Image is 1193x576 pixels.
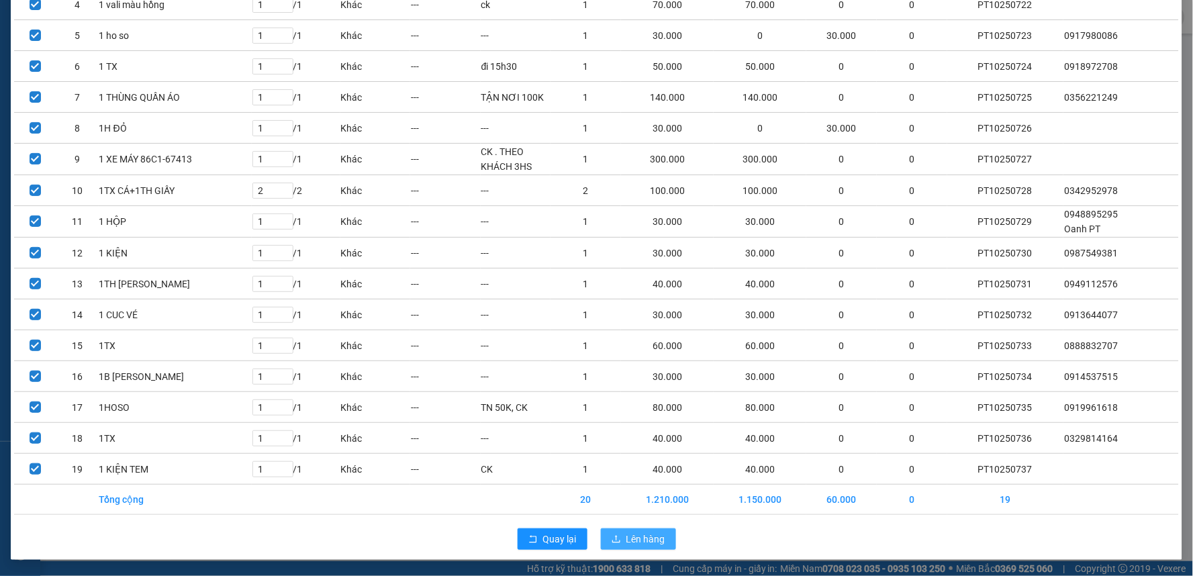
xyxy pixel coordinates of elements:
td: 0 [877,82,947,113]
td: / 1 [252,113,340,144]
td: 1 KIỆN [99,238,252,269]
td: 0 [877,485,947,515]
td: Khác [340,144,411,175]
td: 18 [56,423,99,454]
button: rollbackQuay lại [518,528,587,550]
td: 50.000 [714,51,806,82]
td: 8 [56,113,99,144]
span: 0948895295 [1064,209,1118,220]
td: 1H ĐỎ [99,113,252,144]
td: 16 [56,361,99,392]
td: 0 [806,175,877,206]
td: 1 [551,330,621,361]
td: 1 KIỆN TEM [99,454,252,485]
span: rollback [528,534,538,545]
span: 0919961618 [1064,402,1118,413]
td: CK . THEO KHÁCH 3HS [481,144,551,175]
td: / 1 [252,144,340,175]
td: 40.000 [621,454,714,485]
td: 0 [806,51,877,82]
td: Tổng cộng [99,485,252,515]
td: Khác [340,330,411,361]
td: 30.000 [621,113,714,144]
td: PT10250736 [947,423,1064,454]
td: / 1 [252,238,340,269]
td: 1 [551,299,621,330]
td: 140.000 [621,82,714,113]
td: Khác [340,20,411,51]
span: 0917980086 [1064,30,1118,41]
td: đi 15h30 [481,51,551,82]
td: 1TX [99,330,252,361]
td: / 1 [252,82,340,113]
td: Khác [340,51,411,82]
td: 30.000 [621,20,714,51]
td: 30.000 [621,206,714,238]
td: 0 [806,238,877,269]
td: 1 [551,392,621,423]
span: 0914537515 [1064,371,1118,382]
td: 19 [947,485,1064,515]
td: 0 [806,454,877,485]
td: 13 [56,269,99,299]
td: 0 [877,361,947,392]
td: 1 [551,206,621,238]
td: PT10250729 [947,206,1064,238]
td: --- [481,175,551,206]
td: Khác [340,82,411,113]
td: 0 [877,269,947,299]
td: 1 [551,238,621,269]
td: --- [410,82,481,113]
td: / 1 [252,361,340,392]
td: 80.000 [714,392,806,423]
td: / 1 [252,454,340,485]
td: --- [481,423,551,454]
td: --- [481,361,551,392]
td: Khác [340,206,411,238]
td: 0 [806,206,877,238]
td: Khác [340,361,411,392]
td: 10 [56,175,99,206]
td: --- [481,20,551,51]
td: --- [410,423,481,454]
td: Khác [340,299,411,330]
td: PT10250732 [947,299,1064,330]
td: / 1 [252,392,340,423]
td: 7 [56,82,99,113]
td: 30.000 [714,299,806,330]
span: 0329814164 [1064,433,1118,444]
td: 30.000 [621,299,714,330]
td: 30.000 [621,361,714,392]
td: 1 THÙNG QUẦN ÁO [99,82,252,113]
td: 100.000 [621,175,714,206]
span: 0356221249 [1064,92,1118,103]
td: 0 [877,299,947,330]
td: 1HOSO [99,392,252,423]
td: 40.000 [621,423,714,454]
span: Oanh PT [1064,224,1100,234]
td: 19 [56,454,99,485]
td: 14 [56,299,99,330]
span: Lên hàng [626,532,665,546]
td: --- [481,238,551,269]
td: 1 [551,144,621,175]
td: PT10250726 [947,113,1064,144]
td: / 1 [252,269,340,299]
td: 300.000 [621,144,714,175]
td: --- [410,20,481,51]
td: 15 [56,330,99,361]
td: 11 [56,206,99,238]
td: 40.000 [714,454,806,485]
td: 0 [806,392,877,423]
td: 0 [806,361,877,392]
td: Khác [340,392,411,423]
td: 0 [877,330,947,361]
td: Khác [340,175,411,206]
td: PT10250724 [947,51,1064,82]
td: Khác [340,113,411,144]
td: 0 [877,206,947,238]
td: 0 [877,238,947,269]
td: --- [410,269,481,299]
td: 60.000 [714,330,806,361]
td: PT10250733 [947,330,1064,361]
